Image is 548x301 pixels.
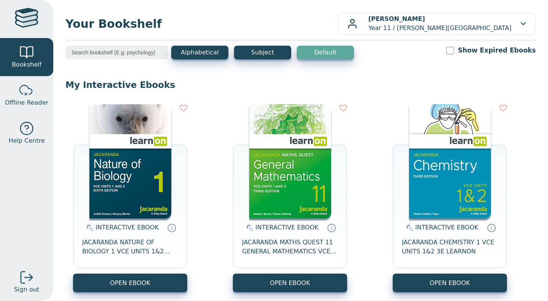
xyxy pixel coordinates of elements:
[297,46,354,59] button: Default
[249,104,331,218] img: f7b900ab-df9f-4510-98da-0629c5cbb4fd.jpg
[12,60,41,69] span: Bookshelf
[96,224,159,231] span: INTERACTIVE EBOOK
[234,46,291,59] button: Subject
[402,238,498,256] span: JACARANDA CHEMISTRY 1 VCE UNITS 1&2 3E LEARNON
[338,12,536,35] button: [PERSON_NAME]Year 11 / [PERSON_NAME][GEOGRAPHIC_DATA]
[393,274,507,292] button: OPEN EBOOK
[65,46,168,59] input: Search bookshelf (E.g: psychology)
[82,238,178,256] span: JACARANDA NATURE OF BIOLOGY 1 VCE UNITS 1&2 LEARNON 6E (INCL STUDYON) EBOOK
[5,98,48,107] span: Offline Reader
[242,238,338,256] span: JACARANDA MATHS QUEST 11 GENERAL MATHEMATICS VCE UNITS 1&2 3E LEARNON
[14,285,39,294] span: Sign out
[8,136,45,145] span: Help Centre
[415,224,478,231] span: INTERACTIVE EBOOK
[65,79,536,91] p: My Interactive Ebooks
[409,104,491,218] img: 37f81dd5-9e6c-4284-8d4c-e51904e9365e.jpg
[404,223,413,233] img: interactive.svg
[73,274,187,292] button: OPEN EBOOK
[368,15,425,22] b: [PERSON_NAME]
[244,223,253,233] img: interactive.svg
[255,224,319,231] span: INTERACTIVE EBOOK
[458,46,536,55] label: Show Expired Ebooks
[84,223,94,233] img: interactive.svg
[171,46,228,59] button: Alphabetical
[368,14,511,33] p: Year 11 / [PERSON_NAME][GEOGRAPHIC_DATA]
[327,223,336,232] a: Interactive eBooks are accessed online via the publisher’s portal. They contain interactive resou...
[487,223,496,232] a: Interactive eBooks are accessed online via the publisher’s portal. They contain interactive resou...
[167,223,176,232] a: Interactive eBooks are accessed online via the publisher’s portal. They contain interactive resou...
[89,104,171,218] img: bac72b22-5188-ea11-a992-0272d098c78b.jpg
[233,274,347,292] button: OPEN EBOOK
[65,15,338,32] span: Your Bookshelf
